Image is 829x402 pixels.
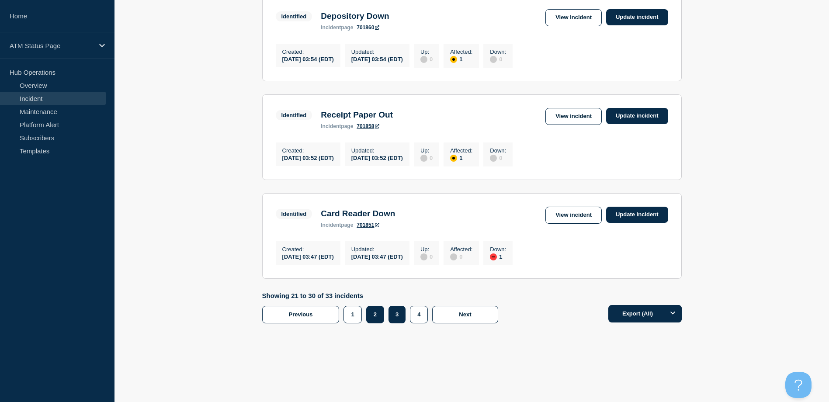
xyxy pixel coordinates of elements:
[432,306,498,323] button: Next
[490,147,506,154] p: Down :
[282,147,334,154] p: Created :
[262,306,340,323] button: Previous
[351,154,403,161] div: [DATE] 03:52 (EDT)
[490,49,506,55] p: Down :
[450,246,472,253] p: Affected :
[420,253,433,260] div: 0
[262,292,503,299] p: Showing 21 to 30 of 33 incidents
[321,123,341,129] span: incident
[276,110,312,120] span: Identified
[357,24,379,31] a: 701860
[321,11,389,21] h3: Depository Down
[459,311,471,318] span: Next
[545,108,602,125] a: View incident
[282,55,334,62] div: [DATE] 03:54 (EDT)
[276,11,312,21] span: Identified
[351,246,403,253] p: Updated :
[606,9,668,25] a: Update incident
[490,56,497,63] div: disabled
[10,42,94,49] p: ATM Status Page
[357,123,379,129] a: 701858
[351,147,403,154] p: Updated :
[420,147,433,154] p: Up :
[366,306,384,323] button: 2
[490,253,497,260] div: down
[606,207,668,223] a: Update incident
[420,55,433,63] div: 0
[420,49,433,55] p: Up :
[420,253,427,260] div: disabled
[450,154,472,162] div: 1
[664,305,682,322] button: Options
[357,222,379,228] a: 701851
[321,209,395,218] h3: Card Reader Down
[490,154,506,162] div: 0
[450,253,457,260] div: disabled
[450,56,457,63] div: affected
[282,49,334,55] p: Created :
[490,253,506,260] div: 1
[276,209,312,219] span: Identified
[420,154,433,162] div: 0
[420,56,427,63] div: disabled
[321,24,353,31] p: page
[351,49,403,55] p: Updated :
[606,108,668,124] a: Update incident
[289,311,313,318] span: Previous
[282,253,334,260] div: [DATE] 03:47 (EDT)
[450,155,457,162] div: affected
[490,55,506,63] div: 0
[321,110,393,120] h3: Receipt Paper Out
[351,253,403,260] div: [DATE] 03:47 (EDT)
[343,306,361,323] button: 1
[321,222,353,228] p: page
[608,305,682,322] button: Export (All)
[420,246,433,253] p: Up :
[351,55,403,62] div: [DATE] 03:54 (EDT)
[450,147,472,154] p: Affected :
[450,55,472,63] div: 1
[545,9,602,26] a: View incident
[545,207,602,224] a: View incident
[410,306,428,323] button: 4
[388,306,406,323] button: 3
[450,253,472,260] div: 0
[282,154,334,161] div: [DATE] 03:52 (EDT)
[321,123,353,129] p: page
[282,246,334,253] p: Created :
[490,246,506,253] p: Down :
[321,24,341,31] span: incident
[785,372,812,398] iframe: Help Scout Beacon - Open
[490,155,497,162] div: disabled
[450,49,472,55] p: Affected :
[420,155,427,162] div: disabled
[321,222,341,228] span: incident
